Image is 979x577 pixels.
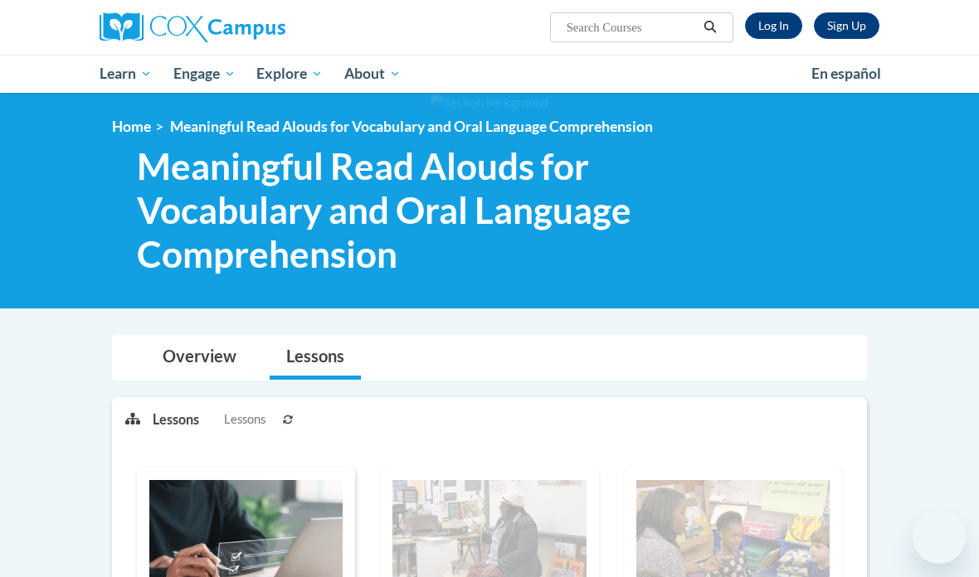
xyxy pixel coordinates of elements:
[811,65,881,82] span: En español
[146,336,253,380] a: Overview
[565,17,698,37] input: Search Courses
[173,64,236,84] span: Engage
[270,336,361,380] a: Lessons
[100,12,343,42] a: Cox Campus
[334,55,412,93] a: About
[224,410,265,429] span: Lessons
[170,118,653,135] span: Meaningful Read Alouds for Vocabulary and Oral Language Comprehension
[153,410,199,429] p: Lessons
[801,56,892,91] a: En español
[100,64,152,84] span: Learn
[137,144,697,275] span: Meaningful Read Alouds for Vocabulary and Oral Language Comprehension
[163,55,246,93] a: Engage
[814,12,879,39] a: Register
[100,12,285,42] img: Cox Campus
[745,12,802,39] a: Log In
[913,511,966,564] iframe: Button to launch messaging window
[112,118,151,135] a: Home
[698,17,723,37] button: Search
[431,94,548,112] img: Section background
[256,64,323,84] span: Explore
[89,55,163,93] a: Learn
[87,55,892,93] div: Main menu
[344,64,401,84] span: About
[246,55,334,93] a: Explore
